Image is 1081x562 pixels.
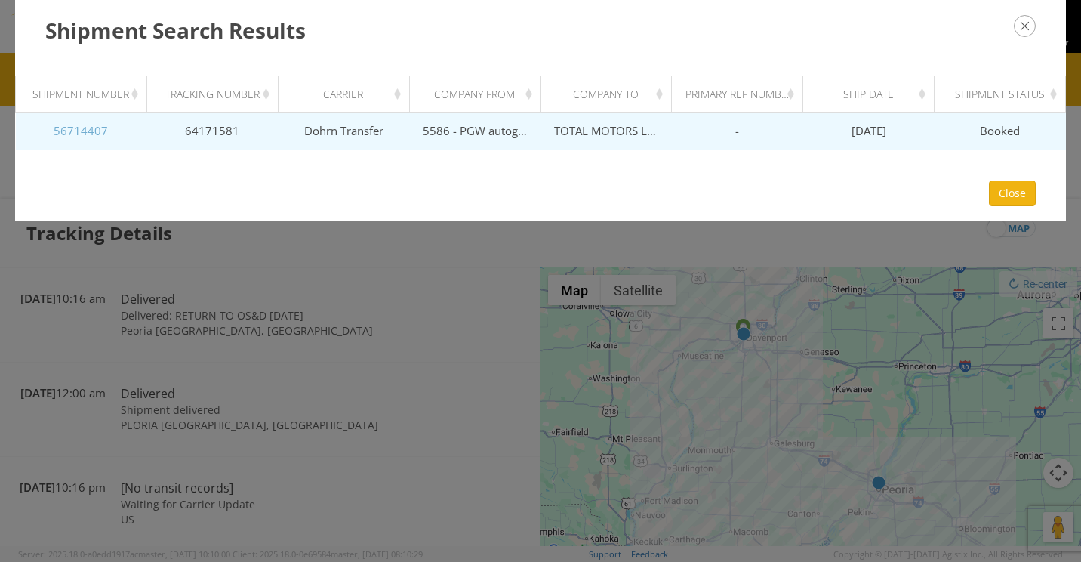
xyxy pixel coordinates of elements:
[817,87,929,102] div: Ship Date
[554,87,667,102] div: Company To
[685,87,798,102] div: Primary Ref Number
[29,87,142,102] div: Shipment Number
[948,87,1061,102] div: Shipment Status
[160,87,273,102] div: Tracking Number
[54,123,108,138] a: 56714407
[291,87,404,102] div: Carrier
[45,15,1036,45] h3: Shipment Search Results
[409,113,540,150] td: 5586 - PGW autoglass - [GEOGRAPHIC_DATA]
[146,113,278,150] td: 64171581
[980,123,1020,138] span: Booked
[989,181,1036,206] button: Close
[540,113,672,150] td: TOTAL MOTORS LEMARS
[852,123,886,138] span: [DATE]
[423,87,535,102] div: Company From
[278,113,409,150] td: Dohrn Transfer
[672,113,803,150] td: -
